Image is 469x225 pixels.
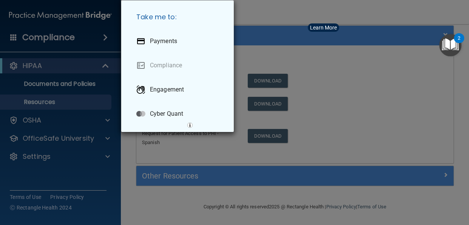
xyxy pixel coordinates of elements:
a: Cyber Quant [130,103,228,124]
h5: Take me to: [130,6,228,28]
p: Payments [150,37,177,45]
p: Cyber Quant [150,110,183,118]
button: Learn More [308,23,339,32]
a: Payments [130,31,228,52]
p: Engagement [150,86,184,93]
a: Compliance [130,55,228,76]
div: Learn More [310,25,337,30]
button: Open Resource Center, 2 new notifications [439,34,461,56]
iframe: Drift Widget Chat Controller [431,173,460,202]
div: 2 [458,38,460,48]
a: Engagement [130,79,228,100]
